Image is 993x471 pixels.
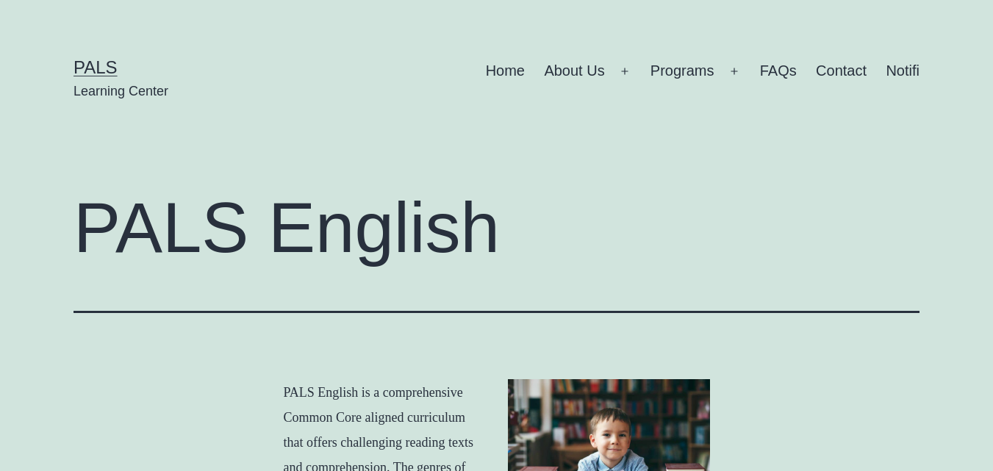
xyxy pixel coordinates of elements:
a: Contact [806,53,876,90]
a: Home [476,53,534,90]
p: Learning Center [74,82,168,101]
a: Notifi [876,53,929,90]
a: Programs [641,53,724,90]
nav: Primary menu [486,53,919,90]
a: FAQs [750,53,806,90]
a: About Us [534,53,614,90]
h1: PALS English [74,189,919,267]
a: PALS [74,57,118,77]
